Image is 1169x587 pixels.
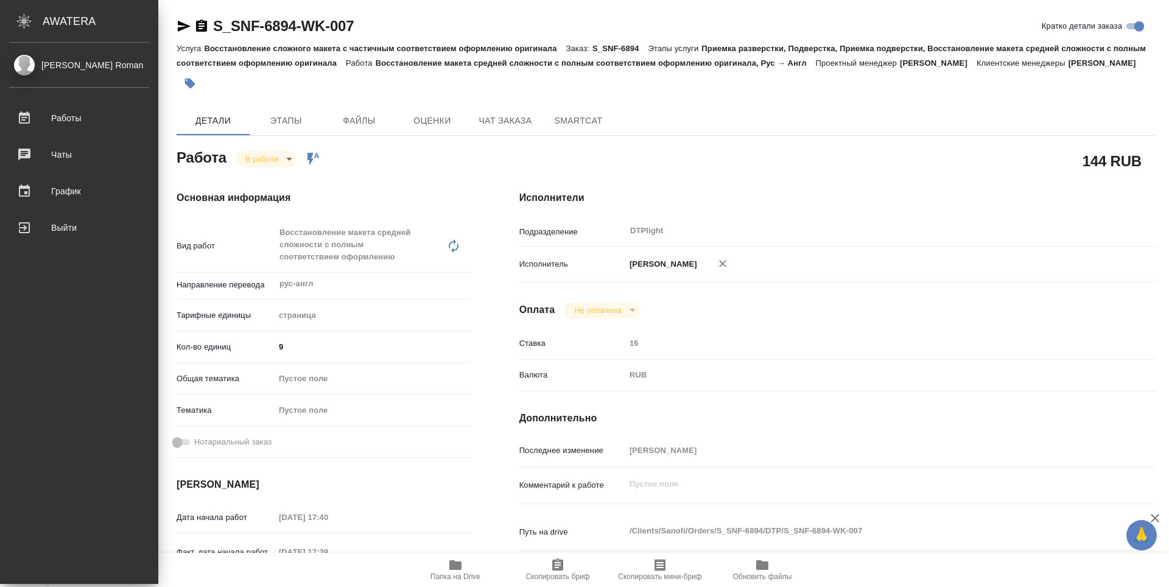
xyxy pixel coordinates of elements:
h4: [PERSON_NAME] [177,477,471,492]
h4: Исполнители [519,191,1156,205]
p: Путь на drive [519,526,625,538]
p: Кол-во единиц [177,341,275,353]
p: Подразделение [519,226,625,238]
button: Папка на Drive [404,553,507,587]
p: Направление перевода [177,279,275,291]
textarea: /Clients/Sanofi/Orders/S_SNF-6894/DTP/S_SNF-6894-WK-007 [625,521,1103,541]
div: Чаты [9,146,149,164]
span: Оценки [403,113,462,128]
p: Восстановление сложного макета с частичным соответствием оформлению оригинала [204,44,566,53]
div: Пустое поле [279,373,456,385]
button: Скопировать ссылку для ЯМессенджера [177,19,191,33]
h2: Работа [177,146,226,167]
div: RUB [625,365,1103,385]
p: Заказ: [566,44,592,53]
button: Обновить файлы [711,553,813,587]
p: Услуга [177,44,204,53]
p: Общая тематика [177,373,275,385]
p: Валюта [519,369,625,381]
span: SmartCat [549,113,608,128]
input: Пустое поле [625,441,1103,459]
a: График [3,176,155,206]
p: Проектный менеджер [816,58,900,68]
button: Удалить исполнителя [709,250,736,277]
p: Клиентские менеджеры [977,58,1069,68]
span: Детали [184,113,242,128]
div: AWATERA [43,9,158,33]
p: Тематика [177,404,275,417]
span: Папка на Drive [430,572,480,581]
div: [PERSON_NAME] Roman [9,58,149,72]
p: Восстановление макета средней сложности с полным соответствием оформлению оригинала, Рус → Англ [376,58,816,68]
p: S_SNF-6894 [592,44,648,53]
button: В работе [242,154,282,164]
a: Работы [3,103,155,133]
div: Пустое поле [275,368,471,389]
span: Скопировать бриф [525,572,589,581]
div: страница [275,305,471,326]
h4: Оплата [519,303,555,317]
p: Вид работ [177,240,275,252]
span: Чат заказа [476,113,535,128]
span: 🙏 [1131,522,1152,548]
p: Комментарий к работе [519,479,625,491]
input: Пустое поле [275,508,381,526]
a: S_SNF-6894-WK-007 [213,18,354,34]
p: [PERSON_NAME] [1069,58,1145,68]
p: Факт. дата начала работ [177,546,275,558]
div: Пустое поле [279,404,456,417]
p: [PERSON_NAME] [900,58,977,68]
input: Пустое поле [275,543,381,561]
div: Работы [9,109,149,127]
button: Скопировать мини-бриф [609,553,711,587]
h2: 144 RUB [1083,150,1142,171]
div: В работе [564,302,639,318]
span: Файлы [330,113,388,128]
p: Ставка [519,337,625,350]
span: Этапы [257,113,315,128]
p: Дата начала работ [177,511,275,524]
button: Скопировать ссылку [194,19,209,33]
h4: Основная информация [177,191,471,205]
div: В работе [236,151,297,167]
p: Работа [346,58,376,68]
button: Скопировать бриф [507,553,609,587]
div: Пустое поле [275,400,471,421]
a: Выйти [3,213,155,243]
span: Кратко детали заказа [1042,20,1122,32]
span: Нотариальный заказ [194,436,272,448]
p: Этапы услуги [648,44,702,53]
div: График [9,182,149,200]
p: Последнее изменение [519,445,625,457]
button: Добавить тэг [177,70,203,97]
h4: Дополнительно [519,411,1156,426]
button: 🙏 [1126,520,1157,550]
div: Выйти [9,219,149,237]
span: Скопировать мини-бриф [618,572,701,581]
a: Чаты [3,139,155,170]
p: Тарифные единицы [177,309,275,322]
input: ✎ Введи что-нибудь [275,338,471,356]
p: Исполнитель [519,258,625,270]
span: Обновить файлы [733,572,792,581]
p: [PERSON_NAME] [625,258,697,270]
input: Пустое поле [625,334,1103,352]
button: Не оплачена [570,305,625,315]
